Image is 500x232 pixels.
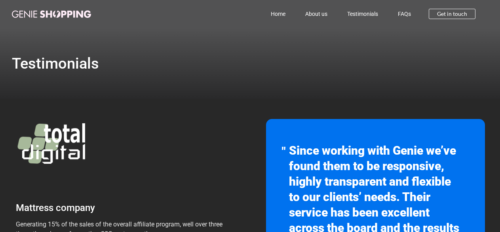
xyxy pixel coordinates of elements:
[388,5,421,23] a: FAQs
[282,143,289,161] div: "
[437,11,467,17] span: Get in touch
[124,5,421,23] nav: Menu
[295,5,337,23] a: About us
[337,5,388,23] a: Testimonials
[429,9,475,19] a: Get in touch
[12,10,91,18] img: genie-shopping-logo
[12,56,488,71] h1: Testimonials
[16,202,95,213] span: Mattress company
[261,5,295,23] a: Home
